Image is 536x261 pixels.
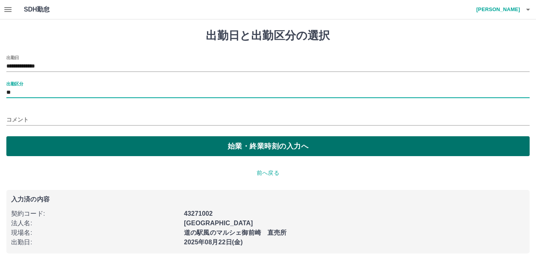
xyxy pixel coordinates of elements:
[6,81,23,87] label: 出勤区分
[11,228,179,238] p: 現場名 :
[6,136,530,156] button: 始業・終業時刻の入力へ
[6,29,530,43] h1: 出勤日と出勤区分の選択
[184,210,213,217] b: 43271002
[6,54,19,60] label: 出勤日
[184,229,286,236] b: 道の駅風のマルシェ御前崎 直売所
[6,169,530,177] p: 前へ戻る
[11,209,179,218] p: 契約コード :
[11,238,179,247] p: 出勤日 :
[11,196,525,203] p: 入力済の内容
[184,239,243,246] b: 2025年08月22日(金)
[184,220,253,226] b: [GEOGRAPHIC_DATA]
[11,218,179,228] p: 法人名 :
